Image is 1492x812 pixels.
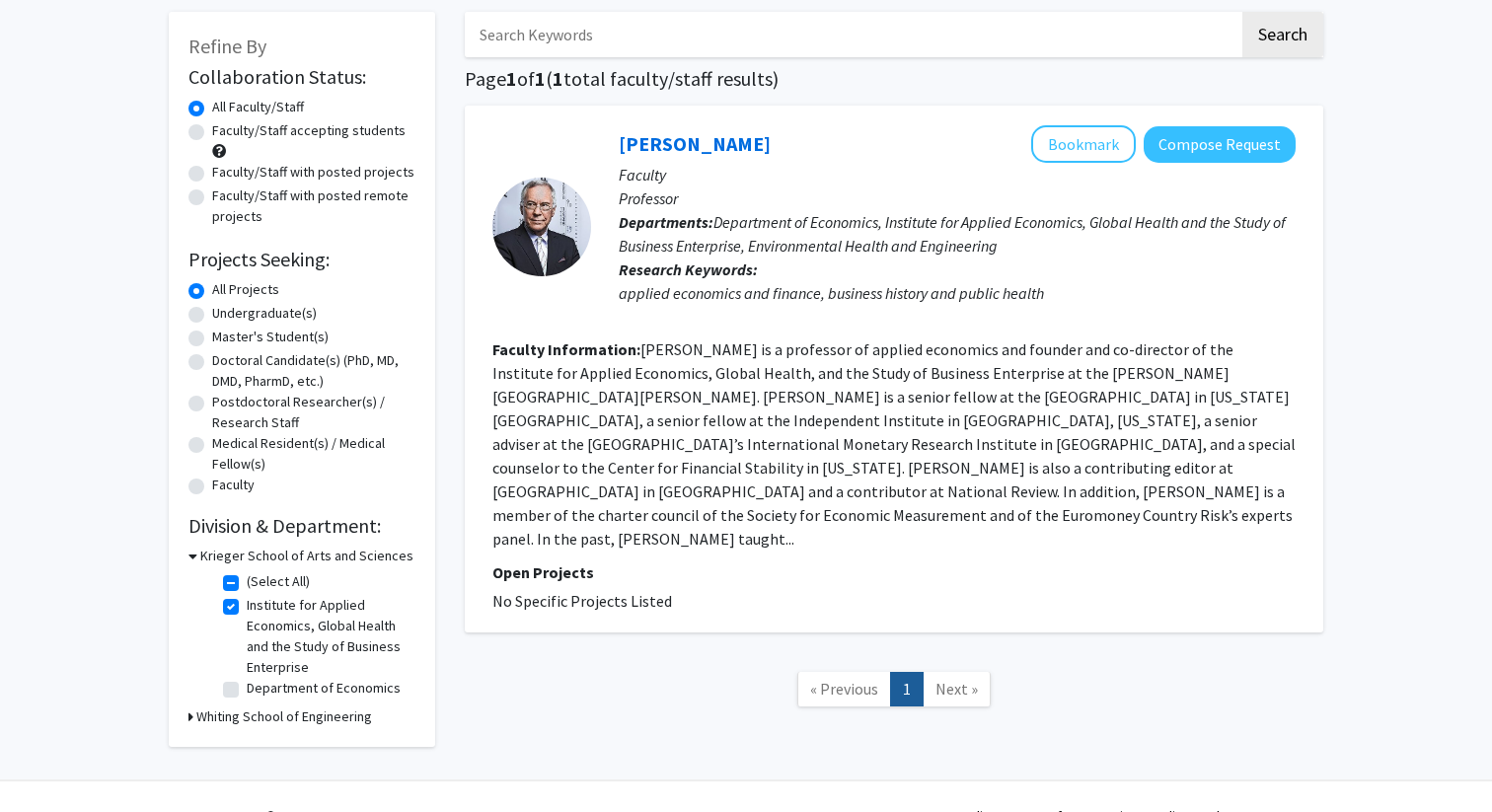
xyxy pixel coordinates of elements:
label: Faculty/Staff accepting students [212,120,406,141]
h2: Collaboration Status: [188,65,415,89]
input: Search Keywords [465,12,1239,57]
span: 1 [535,66,546,91]
label: Faculty [212,475,255,495]
p: Professor [619,186,1296,210]
label: Medical Resident(s) / Medical Fellow(s) [212,433,415,475]
span: Next » [935,679,978,699]
span: Refine By [188,34,266,58]
a: Next Page [923,672,991,706]
span: 1 [506,66,517,91]
label: All Projects [212,279,279,300]
label: Master's Student(s) [212,327,329,347]
b: Departments: [619,212,713,232]
nav: Page navigation [465,652,1323,732]
b: Research Keywords: [619,259,758,279]
b: Faculty Information: [492,339,640,359]
label: Postdoctoral Researcher(s) / Research Staff [212,392,415,433]
h3: Krieger School of Arts and Sciences [200,546,413,566]
button: Add Steve Hanke to Bookmarks [1031,125,1136,163]
label: Undergraduate(s) [212,303,317,324]
label: (Select All) [247,571,310,592]
fg-read-more: [PERSON_NAME] is a professor of applied economics and founder and co-director of the Institute fo... [492,339,1296,549]
a: Previous Page [797,672,891,706]
h2: Division & Department: [188,514,415,538]
label: All Faculty/Staff [212,97,304,117]
span: Department of Economics, Institute for Applied Economics, Global Health and the Study of Business... [619,212,1286,256]
label: Faculty/Staff with posted projects [212,162,414,183]
p: Faculty [619,163,1296,186]
h3: Whiting School of Engineering [196,706,372,727]
button: Compose Request to Steve Hanke [1144,126,1296,163]
iframe: Chat [15,723,84,797]
label: Doctoral Candidate(s) (PhD, MD, DMD, PharmD, etc.) [212,350,415,392]
label: Institute for Applied Economics, Global Health and the Study of Business Enterprise [247,595,410,678]
a: 1 [890,672,924,706]
label: Department of Economics [247,678,401,699]
h2: Projects Seeking: [188,248,415,271]
span: « Previous [810,679,878,699]
a: [PERSON_NAME] [619,131,771,156]
h1: Page of ( total faculty/staff results) [465,67,1323,91]
span: 1 [553,66,563,91]
button: Search [1242,12,1323,57]
p: Open Projects [492,560,1296,584]
div: applied economics and finance, business history and public health [619,281,1296,305]
label: Faculty/Staff with posted remote projects [212,185,415,227]
span: No Specific Projects Listed [492,591,672,611]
